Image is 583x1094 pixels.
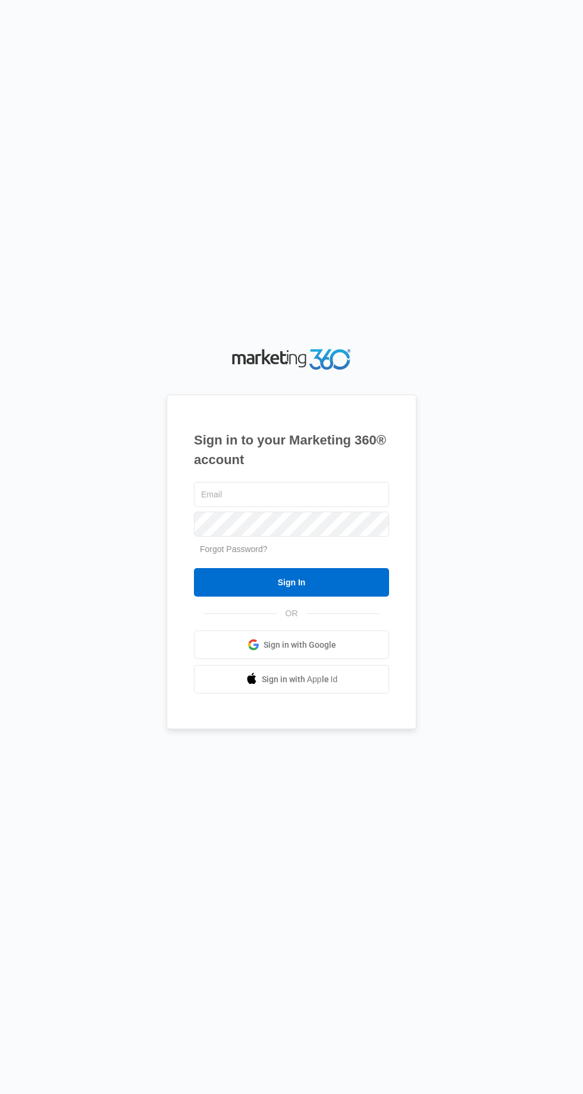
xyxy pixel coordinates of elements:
[194,430,389,469] h1: Sign in to your Marketing 360® account
[194,482,389,507] input: Email
[200,544,268,554] a: Forgot Password?
[264,639,336,651] span: Sign in with Google
[194,568,389,597] input: Sign In
[194,665,389,693] a: Sign in with Apple Id
[262,673,338,686] span: Sign in with Apple Id
[194,630,389,659] a: Sign in with Google
[277,607,306,620] span: OR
